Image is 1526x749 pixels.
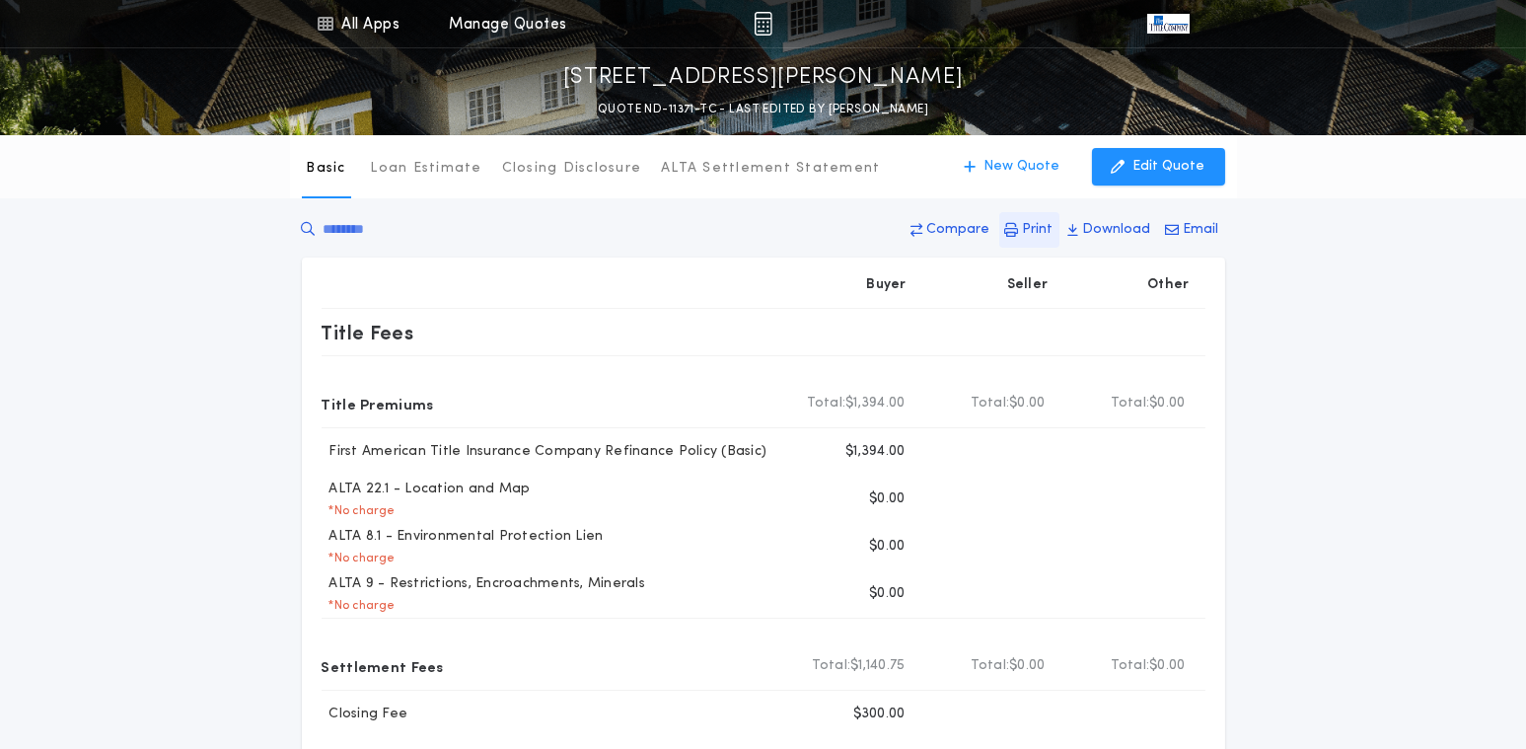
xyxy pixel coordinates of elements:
[1133,157,1205,177] p: Edit Quote
[322,388,434,419] p: Title Premiums
[1009,656,1045,676] span: $0.00
[322,503,396,519] p: * No charge
[869,537,905,557] p: $0.00
[853,705,906,724] p: $300.00
[867,275,907,295] p: Buyer
[1007,275,1049,295] p: Seller
[845,394,905,413] span: $1,394.00
[1023,220,1054,240] p: Print
[807,394,846,413] b: Total:
[971,394,1010,413] b: Total:
[563,62,964,94] p: [STREET_ADDRESS][PERSON_NAME]
[306,159,345,179] p: Basic
[371,159,482,179] p: Loan Estimate
[869,489,905,509] p: $0.00
[1184,220,1219,240] p: Email
[1092,148,1225,186] button: Edit Quote
[322,705,408,724] p: Closing Fee
[1111,394,1150,413] b: Total:
[1083,220,1151,240] p: Download
[945,148,1080,186] button: New Quote
[1160,212,1225,248] button: Email
[845,442,905,462] p: $1,394.00
[927,220,990,240] p: Compare
[999,212,1059,248] button: Print
[1149,394,1185,413] span: $0.00
[322,442,767,462] p: First American Title Insurance Company Refinance Policy (Basic)
[322,551,396,566] p: * No charge
[322,480,531,499] p: ALTA 22.1 - Location and Map
[502,159,642,179] p: Closing Disclosure
[971,656,1010,676] b: Total:
[322,598,396,614] p: * No charge
[322,574,646,594] p: ALTA 9 - Restrictions, Encroachments, Minerals
[984,157,1060,177] p: New Quote
[1147,275,1189,295] p: Other
[322,317,414,348] p: Title Fees
[322,650,444,682] p: Settlement Fees
[850,656,905,676] span: $1,140.75
[598,100,928,119] p: QUOTE ND-11371-TC - LAST EDITED BY [PERSON_NAME]
[661,159,880,179] p: ALTA Settlement Statement
[869,584,905,604] p: $0.00
[754,12,772,36] img: img
[1111,656,1150,676] b: Total:
[1062,212,1157,248] button: Download
[812,656,851,676] b: Total:
[1009,394,1045,413] span: $0.00
[322,527,604,547] p: ALTA 8.1 - Environmental Protection Lien
[1149,656,1185,676] span: $0.00
[906,212,996,248] button: Compare
[1147,14,1189,34] img: vs-icon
